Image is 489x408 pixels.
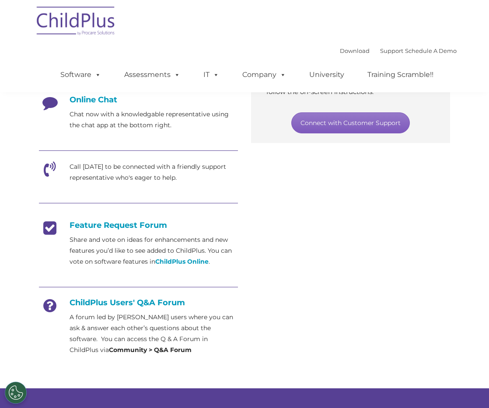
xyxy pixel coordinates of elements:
h4: ChildPlus Users' Q&A Forum [39,298,238,307]
a: Assessments [115,66,189,84]
a: Schedule A Demo [405,47,457,54]
p: Call [DATE] to be connected with a friendly support representative who's eager to help. [70,161,238,183]
a: Download [340,47,370,54]
a: Company [234,66,295,84]
h4: Online Chat [39,95,238,105]
h4: Feature Request Forum [39,220,238,230]
font: | [340,47,457,54]
p: Chat now with a knowledgable representative using the chat app at the bottom right. [70,109,238,131]
button: Cookies Settings [5,382,27,404]
a: Support [380,47,403,54]
a: ChildPlus Online [155,258,209,265]
a: IT [195,66,228,84]
a: Connect with Customer Support [291,112,410,133]
img: ChildPlus by Procare Solutions [32,0,120,44]
a: Training Scramble!! [359,66,442,84]
strong: Community > Q&A Forum [109,346,192,354]
p: Share and vote on ideas for enhancements and new features you’d like to see added to ChildPlus. Y... [70,234,238,267]
p: A forum led by [PERSON_NAME] users where you can ask & answer each other’s questions about the so... [70,312,238,356]
a: Software [52,66,110,84]
a: University [300,66,353,84]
